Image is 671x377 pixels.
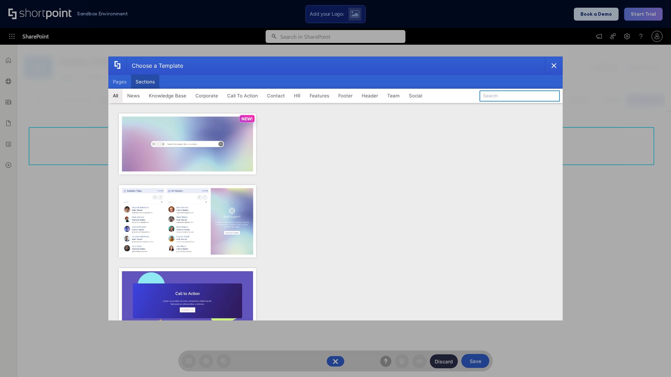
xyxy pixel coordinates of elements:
button: Pages [108,75,131,89]
input: Search [479,90,560,102]
button: Social [404,89,427,103]
button: Call To Action [223,89,262,103]
button: News [123,89,144,103]
button: Corporate [191,89,223,103]
button: Knowledge Base [144,89,191,103]
button: Sections [131,75,159,89]
div: template selector [108,57,563,320]
button: HR [289,89,305,103]
button: Header [357,89,383,103]
button: All [108,89,123,103]
div: Choose a Template [126,57,183,74]
button: Features [305,89,334,103]
button: Footer [334,89,357,103]
p: NEW! [241,116,253,121]
button: Team [383,89,404,103]
iframe: Chat Widget [636,343,671,377]
button: Contact [262,89,289,103]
